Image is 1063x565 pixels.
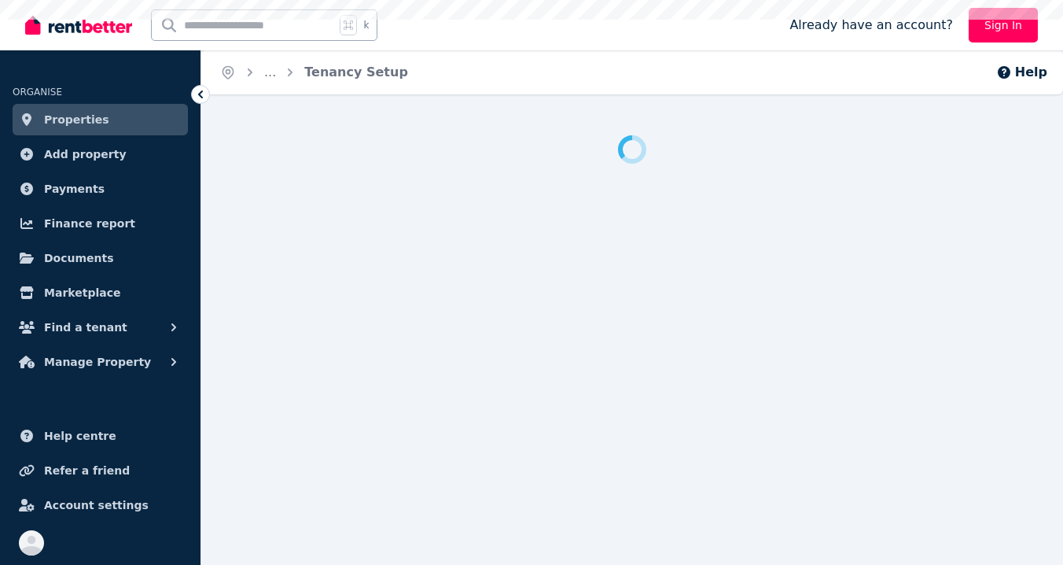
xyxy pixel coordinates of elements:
[13,312,188,343] button: Find a tenant
[44,110,109,129] span: Properties
[44,353,151,371] span: Manage Property
[44,461,130,480] span: Refer a friend
[13,242,188,274] a: Documents
[13,138,188,170] a: Add property
[44,427,116,445] span: Help centre
[44,249,114,268] span: Documents
[13,208,188,239] a: Finance report
[363,19,369,31] span: k
[304,63,408,82] span: Tenancy Setup
[789,16,953,35] span: Already have an account?
[44,214,135,233] span: Finance report
[44,283,120,302] span: Marketplace
[13,87,62,98] span: ORGANISE
[13,173,188,205] a: Payments
[44,318,127,337] span: Find a tenant
[264,65,276,79] a: ...
[44,145,127,164] span: Add property
[969,8,1038,42] a: Sign In
[996,63,1047,82] button: Help
[13,420,188,452] a: Help centre
[13,346,188,378] button: Manage Property
[25,13,132,37] img: RentBetter
[201,50,427,94] nav: Breadcrumb
[13,277,188,308] a: Marketplace
[13,104,188,135] a: Properties
[44,179,105,198] span: Payments
[44,496,149,515] span: Account settings
[13,489,188,521] a: Account settings
[13,455,188,486] a: Refer a friend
